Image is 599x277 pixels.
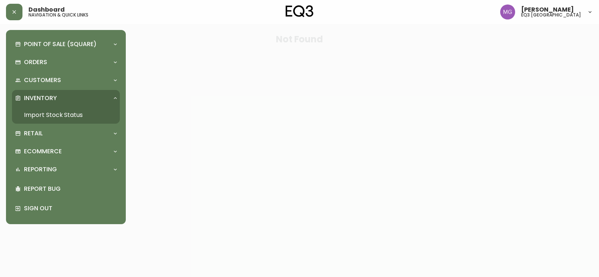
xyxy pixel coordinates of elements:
[12,106,120,124] a: Import Stock Status
[12,54,120,70] div: Orders
[28,7,65,13] span: Dashboard
[24,204,117,213] p: Sign Out
[24,147,62,156] p: Ecommerce
[12,161,120,178] div: Reporting
[24,40,97,48] p: Point of Sale (Square)
[286,5,313,17] img: logo
[12,199,120,218] div: Sign Out
[12,36,120,52] div: Point of Sale (Square)
[12,143,120,160] div: Ecommerce
[28,13,88,17] h5: navigation & quick links
[24,165,57,174] p: Reporting
[24,185,117,193] p: Report Bug
[24,58,47,66] p: Orders
[12,179,120,199] div: Report Bug
[24,76,61,84] p: Customers
[521,13,581,17] h5: eq3 [GEOGRAPHIC_DATA]
[24,129,43,138] p: Retail
[500,4,515,19] img: de8837be2a95cd31bb7c9ae23fe16153
[24,94,57,102] p: Inventory
[12,90,120,106] div: Inventory
[521,7,574,13] span: [PERSON_NAME]
[12,125,120,142] div: Retail
[12,72,120,88] div: Customers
